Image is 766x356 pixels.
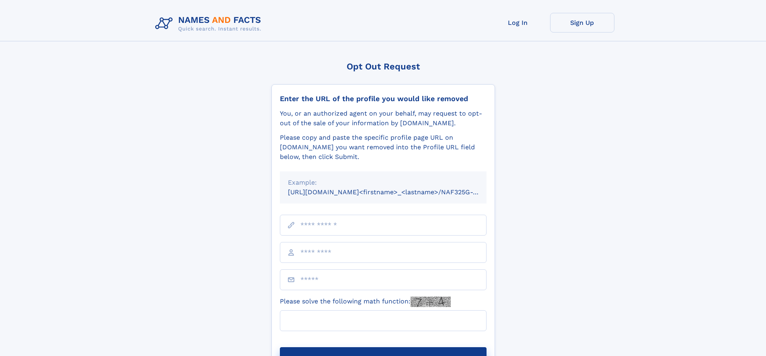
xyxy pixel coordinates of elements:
[280,133,487,162] div: Please copy and paste the specific profile page URL on [DOMAIN_NAME] you want removed into the Pr...
[271,61,495,71] div: Opt Out Request
[288,188,502,196] small: [URL][DOMAIN_NAME]<firstname>_<lastname>/NAF325G-xxxxxxxx
[288,178,478,187] div: Example:
[280,94,487,103] div: Enter the URL of the profile you would like removed
[280,109,487,128] div: You, or an authorized agent on your behalf, may request to opt-out of the sale of your informatio...
[486,13,550,33] a: Log In
[550,13,614,33] a: Sign Up
[152,13,268,35] img: Logo Names and Facts
[280,297,451,307] label: Please solve the following math function:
